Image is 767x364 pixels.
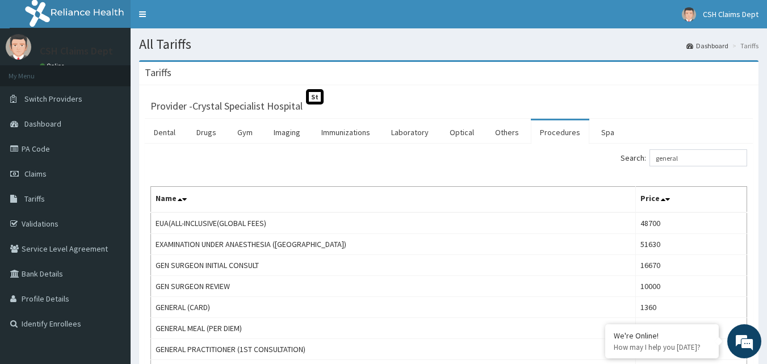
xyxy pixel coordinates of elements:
span: Dashboard [24,119,61,129]
a: Others [486,120,528,144]
td: 1360 [636,297,747,318]
td: EXAMINATION UNDER ANAESTHESIA ([GEOGRAPHIC_DATA]) [151,234,636,255]
input: Search: [649,149,747,166]
td: GEN SURGEON INITIAL CONSULT [151,255,636,276]
a: Optical [441,120,483,144]
h3: Tariffs [145,68,171,78]
a: Spa [592,120,623,144]
td: GEN SURGEON REVIEW [151,276,636,297]
td: 51630 [636,234,747,255]
span: CSH Claims Dept [703,9,758,19]
a: Drugs [187,120,225,144]
td: GENERAL (CARD) [151,297,636,318]
td: 48700 [636,212,747,234]
td: 10000 [636,276,747,297]
li: Tariffs [730,41,758,51]
td: GENERAL MEAL (PER DIEM) [151,318,636,339]
label: Search: [621,149,747,166]
p: CSH Claims Dept [40,46,113,56]
td: 5090 [636,318,747,339]
td: 16670 [636,255,747,276]
div: We're Online! [614,330,710,341]
h1: All Tariffs [139,37,758,52]
td: EUA(ALL-INCLUSIVE(GLOBAL FEES) [151,212,636,234]
a: Immunizations [312,120,379,144]
th: Name [151,187,636,213]
th: Price [636,187,747,213]
span: Claims [24,169,47,179]
a: Gym [228,120,262,144]
td: GENERAL PRACTITIONER (1ST CONSULTATION) [151,339,636,360]
a: Dashboard [686,41,728,51]
span: Switch Providers [24,94,82,104]
span: St [306,89,324,104]
a: Laboratory [382,120,438,144]
img: User Image [682,7,696,22]
img: User Image [6,34,31,60]
a: Imaging [265,120,309,144]
p: How may I help you today? [614,342,710,352]
a: Dental [145,120,185,144]
h3: Provider - Crystal Specialist Hospital [150,101,303,111]
span: Tariffs [24,194,45,204]
a: Procedures [531,120,589,144]
a: Online [40,62,67,70]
